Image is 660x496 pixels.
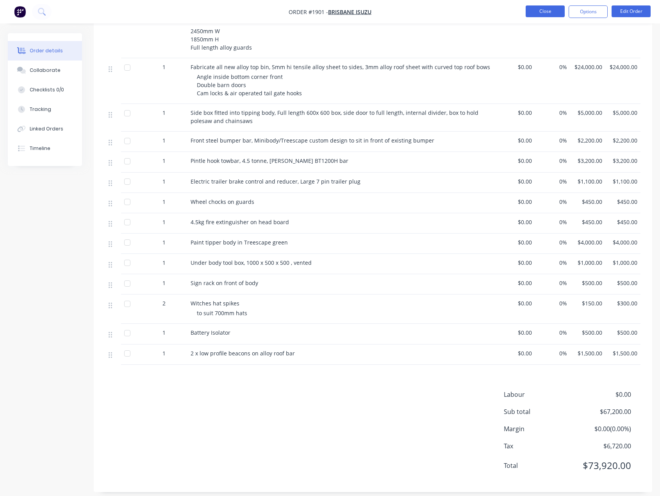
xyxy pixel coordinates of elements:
span: 0% [538,259,567,267]
span: Labour [504,390,573,399]
span: to suit 700mm hats [197,309,247,317]
a: Brisbane Isuzu [328,8,371,16]
span: $24,000.00 [573,63,602,71]
div: Linked Orders [30,125,63,132]
span: 1 [162,328,166,337]
span: $0.00 [503,63,532,71]
span: Fabricate all new alloy top bin, 5mm hi tensile alloy sheet to sides, 3mm alloy roof sheet with c... [191,63,490,71]
span: $67,200.00 [573,407,631,416]
span: 1 [162,177,166,186]
span: 1 [162,157,166,165]
span: 0% [538,157,567,165]
span: Sub total [504,407,573,416]
span: 0% [538,279,567,287]
span: 0% [538,328,567,337]
span: $500.00 [573,279,602,287]
span: 0% [538,299,567,307]
img: Factory [14,6,26,18]
span: $0.00 [503,238,532,246]
span: 1 [162,109,166,117]
button: Collaborate [8,61,82,80]
span: 1 [162,198,166,206]
button: Order details [8,41,82,61]
span: 0% [538,349,567,357]
span: 1 [162,218,166,226]
span: 0% [538,177,567,186]
button: Checklists 0/0 [8,80,82,100]
button: Tracking [8,100,82,119]
span: Battery Isolator [191,329,230,336]
span: $1,000.00 [573,259,602,267]
span: $450.00 [573,198,602,206]
span: $450.00 [573,218,602,226]
div: Tracking [30,106,51,113]
span: Front steel bumper bar, Minibody/Treescape custom design to sit in front of existing bumper [191,137,434,144]
span: $0.00 [503,136,532,145]
span: $2,200.00 [573,136,602,145]
span: 0% [538,198,567,206]
span: Margin [504,424,573,434]
span: 1 [162,63,166,71]
span: 1 [162,279,166,287]
span: $3,200.00 [608,157,637,165]
span: $0.00 [503,177,532,186]
button: Edit Order [612,5,651,17]
span: Total [504,461,573,470]
span: Tax [504,441,573,451]
span: $500.00 [573,328,602,337]
button: Timeline [8,139,82,158]
span: 4.5kg fire extinguisher on head board [191,218,289,226]
span: $450.00 [608,218,637,226]
span: 0% [538,218,567,226]
span: Order #1901 - [289,8,328,16]
span: 1 [162,238,166,246]
span: $3,200.00 [573,157,602,165]
span: $150.00 [573,299,602,307]
span: $0.00 [503,218,532,226]
span: $24,000.00 [608,63,637,71]
span: $0.00 ( 0.00 %) [573,424,631,434]
span: $73,920.00 [573,459,631,473]
span: $0.00 [573,390,631,399]
span: 2 x low profile beacons on alloy roof bar [191,350,295,357]
span: 0% [538,63,567,71]
span: $4,000.00 [608,238,637,246]
span: $5,000.00 [573,109,602,117]
div: Checklists 0/0 [30,86,64,93]
button: Linked Orders [8,119,82,139]
span: Electric trailer brake control and reducer, Large 7 pin trailer plug [191,178,360,185]
div: Collaborate [30,67,61,74]
span: Witches hat spikes [191,300,239,307]
div: Order details [30,47,63,54]
span: $500.00 [608,328,637,337]
span: $0.00 [503,198,532,206]
span: Under body tool box, 1000 x 500 x 500 , vented [191,259,312,266]
span: 1 [162,349,166,357]
span: $1,500.00 [608,349,637,357]
span: $300.00 [608,299,637,307]
span: Wheel chocks on guards [191,198,254,205]
span: 1 [162,136,166,145]
span: $0.00 [503,328,532,337]
div: Timeline [30,145,50,152]
button: Close [526,5,565,17]
span: 1 [162,259,166,267]
span: $1,100.00 [573,177,602,186]
span: $1,500.00 [573,349,602,357]
span: Paint tipper body in Treescape green [191,239,288,246]
span: Angle inside bottom corner front Double barn doors Cam locks & air operated tail gate hooks [197,73,302,97]
span: $0.00 [503,279,532,287]
span: Side box fitted into tipping body, Full length 600x 600 box, side door to full length, internal d... [191,109,480,125]
span: 0% [538,238,567,246]
span: 2 [162,299,166,307]
span: 0% [538,136,567,145]
span: $4,000.00 [573,238,602,246]
span: $0.00 [503,109,532,117]
span: Pintle hook towbar, 4.5 tonne, [PERSON_NAME] BT1200H bar [191,157,348,164]
span: Sign rack on front of body [191,279,258,287]
button: Options [569,5,608,18]
span: 0% [538,109,567,117]
span: $450.00 [608,198,637,206]
span: $0.00 [503,299,532,307]
span: $5,000.00 [608,109,637,117]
